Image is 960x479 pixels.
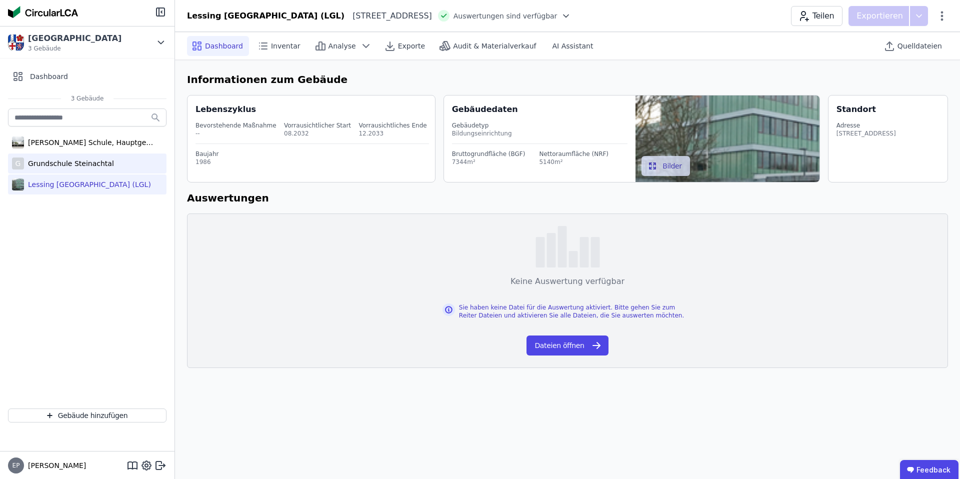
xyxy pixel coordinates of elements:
[358,121,426,129] div: Vorrausichtliches Ende
[195,121,276,129] div: Bevorstehende Maßnahme
[187,190,948,205] h6: Auswertungen
[12,462,20,468] span: EP
[452,150,525,158] div: Bruttogrundfläche (BGF)
[452,103,636,115] div: Gebäudedaten
[539,158,608,166] div: 5140m²
[836,129,896,137] div: [STREET_ADDRESS]
[526,335,608,355] button: Dateien öffnen
[535,226,600,267] img: empty-state
[510,275,624,287] div: Keine Auswertung verfügbar
[453,41,536,51] span: Audit & Materialverkauf
[24,460,86,470] span: [PERSON_NAME]
[271,41,300,51] span: Inventar
[641,156,690,176] button: Bilder
[8,408,166,422] button: Gebäude hinzufügen
[195,150,429,158] div: Baujahr
[195,103,256,115] div: Lebenszyklus
[552,41,593,51] span: AI Assistant
[284,129,351,137] div: 08.2032
[28,44,121,52] span: 3 Gebäude
[12,157,24,169] div: G
[398,41,425,51] span: Exporte
[195,158,429,166] div: 1986
[24,137,154,147] div: [PERSON_NAME] Schule, Hauptgebäude
[897,41,942,51] span: Quelldateien
[344,10,432,22] div: [STREET_ADDRESS]
[187,72,948,87] h6: Informationen zum Gebäude
[452,129,628,137] div: Bildungseinrichtung
[187,10,344,22] div: Lessing [GEOGRAPHIC_DATA] (LGL)
[791,6,842,26] button: Teilen
[452,158,525,166] div: 7344m²
[358,129,426,137] div: 12.2033
[539,150,608,158] div: Nettoraumfläche (NRF)
[24,158,114,168] div: Grundschule Steinachtal
[284,121,351,129] div: Vorrausichtlicher Start
[8,6,78,18] img: Concular
[459,303,692,319] div: Sie haben keine Datei für die Auswertung aktiviert. Bitte gehen Sie zum Reiter Dateien und aktivi...
[28,32,121,44] div: [GEOGRAPHIC_DATA]
[12,176,24,192] img: Lessing Gymnasium Lampertheim (LGL)
[452,121,628,129] div: Gebäudetyp
[24,179,151,189] div: Lessing [GEOGRAPHIC_DATA] (LGL)
[12,134,24,150] img: Alfred Delp Schule, Hauptgebäude
[836,103,876,115] div: Standort
[453,11,557,21] span: Auswertungen sind verfügbar
[30,71,68,81] span: Dashboard
[195,129,276,137] div: --
[856,10,905,22] p: Exportieren
[836,121,896,129] div: Adresse
[8,34,24,50] img: Kreis Bergstraße
[205,41,243,51] span: Dashboard
[61,94,114,102] span: 3 Gebäude
[328,41,356,51] span: Analyse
